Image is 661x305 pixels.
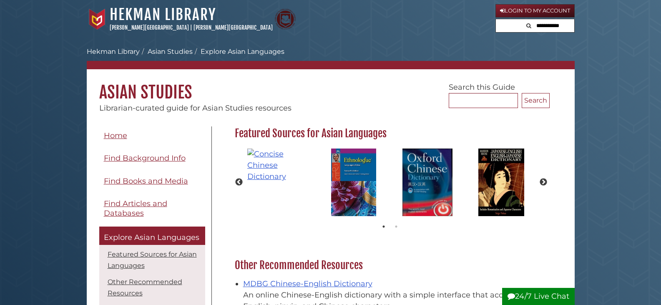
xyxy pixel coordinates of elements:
[231,127,550,140] h2: Featured Sources for Asian Languages
[108,278,182,297] a: Other Recommended Resources
[190,24,192,31] span: |
[104,154,186,163] span: Find Background Info
[539,178,548,187] button: Next
[275,9,296,30] img: Calvin Theological Seminary
[87,48,140,55] a: Hekman Library
[243,144,317,187] img: Concise Chinese Dictionary
[99,126,205,145] a: Home
[380,222,388,231] button: 1 of 2
[104,176,188,186] span: Find Books and Media
[231,259,550,272] h2: Other Recommended Resources
[522,93,550,108] button: Search
[104,199,167,218] span: Find Articles and Databases
[524,19,534,30] button: Search
[99,194,205,222] a: Find Articles and Databases
[99,149,205,168] a: Find Background Info
[87,69,575,103] h1: Asian Studies
[327,144,380,221] img: Ethnologue: Languages of Asia
[526,23,531,28] i: Search
[398,144,457,221] img: Oxford Chinese Dictionary
[194,24,273,31] a: [PERSON_NAME][GEOGRAPHIC_DATA]
[87,47,575,69] nav: breadcrumb
[108,250,197,270] a: Featured Sources for Asian Languages
[99,103,292,113] span: Librarian-curated guide for Asian Studies resources
[87,9,108,30] img: Calvin University
[502,288,575,305] button: 24/7 Live Chat
[243,279,372,288] a: MDBG Chinese-English Dictionary
[104,131,127,140] span: Home
[110,24,189,31] a: [PERSON_NAME][GEOGRAPHIC_DATA]
[495,4,575,18] a: Login to My Account
[104,233,199,242] span: Explore Asian Languages
[392,222,400,231] button: 2 of 2
[148,48,193,55] a: Asian Studies
[99,227,205,245] a: Explore Asian Languages
[474,144,528,221] img: Japanese-English English-Japanese Dictionary
[99,172,205,191] a: Find Books and Media
[235,178,243,187] button: Previous
[193,47,284,57] li: Explore Asian Languages
[110,5,216,24] a: Hekman Library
